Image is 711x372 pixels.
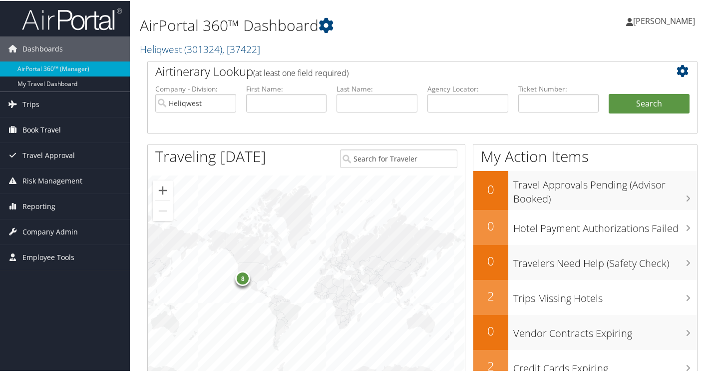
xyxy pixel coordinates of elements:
a: 0Vendor Contracts Expiring [473,314,697,349]
a: 0Travelers Need Help (Safety Check) [473,244,697,279]
span: ( 301324 ) [184,41,222,55]
span: Book Travel [22,116,61,141]
h2: 0 [473,180,508,197]
div: 8 [236,269,251,284]
h1: AirPortal 360™ Dashboard [140,14,517,35]
button: Zoom out [153,200,173,220]
label: Ticket Number: [518,83,599,93]
a: 0Travel Approvals Pending (Advisor Booked) [473,170,697,208]
a: 0Hotel Payment Authorizations Failed [473,209,697,244]
span: Company Admin [22,218,78,243]
span: Employee Tools [22,244,74,269]
input: Search for Traveler [340,148,457,167]
button: Zoom in [153,179,173,199]
a: Heliqwest [140,41,260,55]
label: Last Name: [337,83,417,93]
a: [PERSON_NAME] [626,5,705,35]
a: 2Trips Missing Hotels [473,279,697,314]
h3: Travelers Need Help (Safety Check) [513,250,697,269]
span: Dashboards [22,35,63,60]
button: Search [609,93,690,113]
h3: Trips Missing Hotels [513,285,697,304]
span: Trips [22,91,39,116]
h1: Traveling [DATE] [155,145,266,166]
span: Reporting [22,193,55,218]
img: airportal-logo.png [22,6,122,30]
span: Risk Management [22,167,82,192]
h2: 0 [473,216,508,233]
h2: 0 [473,321,508,338]
h1: My Action Items [473,145,697,166]
span: Travel Approval [22,142,75,167]
span: (at least one field required) [253,66,349,77]
h2: 0 [473,251,508,268]
h3: Hotel Payment Authorizations Failed [513,215,697,234]
h2: 2 [473,286,508,303]
h3: Travel Approvals Pending (Advisor Booked) [513,172,697,205]
label: Company - Division: [155,83,236,93]
h2: Airtinerary Lookup [155,62,644,79]
span: , [ 37422 ] [222,41,260,55]
span: [PERSON_NAME] [633,14,695,25]
label: First Name: [246,83,327,93]
h3: Vendor Contracts Expiring [513,320,697,339]
label: Agency Locator: [427,83,508,93]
